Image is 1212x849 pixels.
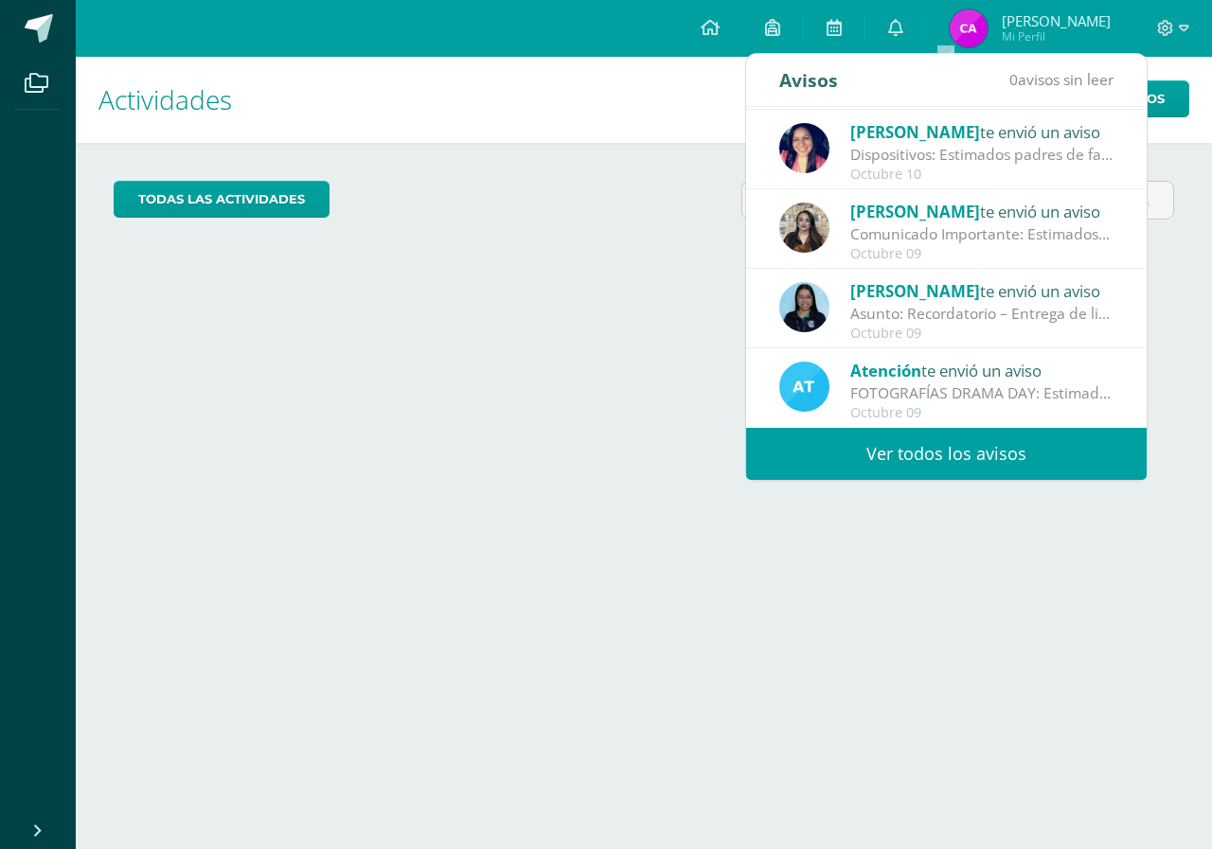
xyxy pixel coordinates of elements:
div: Octubre 09 [850,326,1114,342]
div: Octubre 09 [850,246,1114,262]
div: Asunto: Recordatorio – Entrega de libro de alquiler Matemática CONAMAT: Estimados padres de famil... [850,303,1114,325]
span: avisos sin leer [1009,69,1114,90]
span: 0 [1009,69,1018,90]
div: Octubre 09 [850,405,1114,421]
div: te envió un aviso [850,278,1114,303]
div: FOTOGRAFÍAS DRAMA DAY: Estimados padres de familia, Por este medio les compartimos las fotografía... [850,382,1114,404]
img: b28abd5fc8ba3844de867acb3a65f220.png [779,203,829,253]
img: 9fc725f787f6a993fc92a288b7a8b70c.png [779,362,829,412]
div: Comunicado Importante: Estimados padres de familia: Un gusto saludarles. Envío información import... [850,223,1114,245]
img: 1c2e75a0a924ffa84caa3ccf4b89f7cc.png [779,282,829,332]
div: Octubre 10 [850,167,1114,183]
div: Avisos [779,54,838,106]
div: te envió un aviso [850,358,1114,382]
h1: Actividades [98,57,1189,143]
a: Ver todos los avisos [746,428,1147,480]
div: te envió un aviso [850,199,1114,223]
span: Atención [850,360,921,381]
span: [PERSON_NAME] [850,201,980,222]
div: Dispositivos: Estimados padres de familia: Les solicitamos amablemente su apoyo para reforzar que... [850,144,1114,166]
span: Mi Perfil [1002,28,1111,44]
img: 386326765ab7d4a173a90e2fe536d655.png [950,9,988,47]
div: te envió un aviso [850,119,1114,144]
span: [PERSON_NAME] [850,121,980,143]
span: [PERSON_NAME] [1002,11,1111,30]
span: [PERSON_NAME] [850,280,980,302]
a: todas las Actividades [114,181,330,218]
input: Busca una actividad próxima aquí... [742,182,1173,219]
img: 7118ac30b0313437625b59fc2ffd5a9e.png [779,123,829,173]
